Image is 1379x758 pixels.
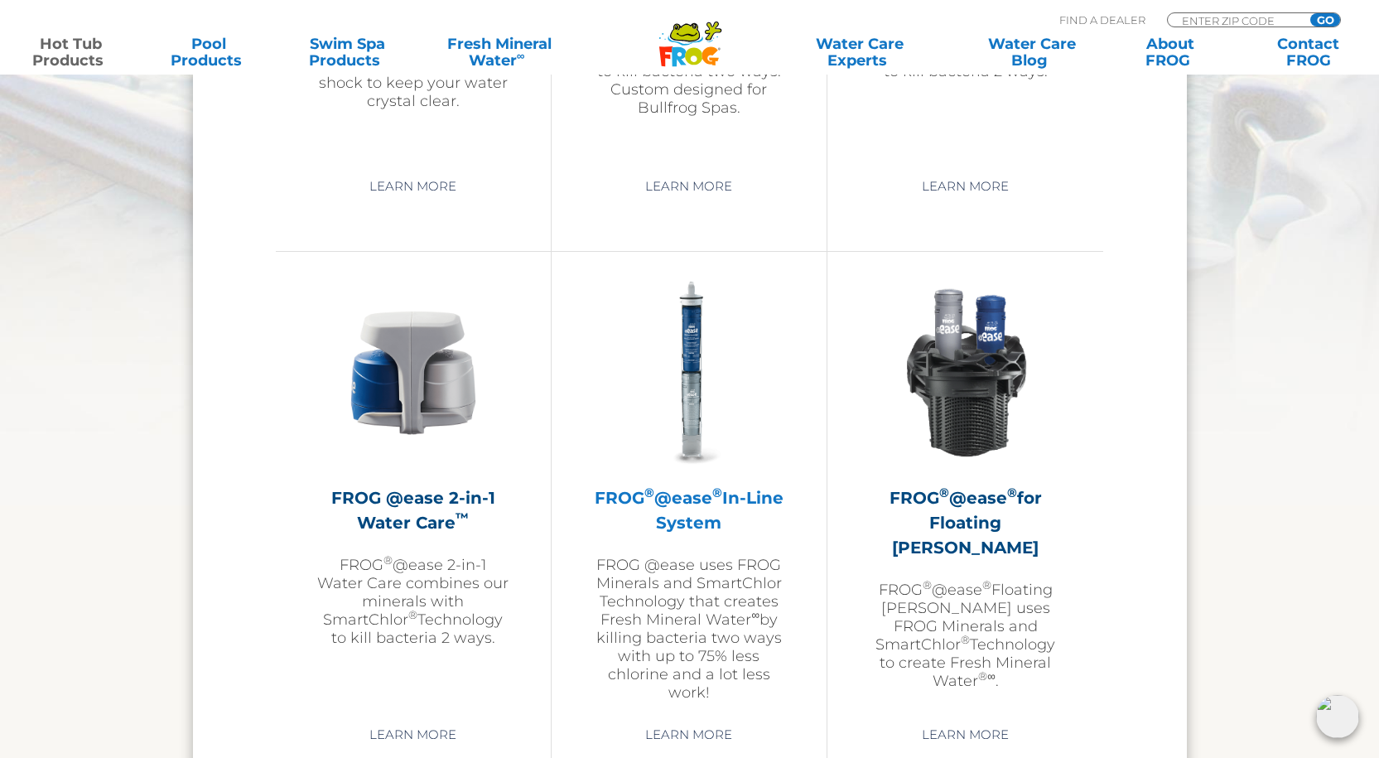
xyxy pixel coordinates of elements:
sup: ® [961,633,970,646]
h2: FROG @ease In-Line System [593,485,785,535]
p: Find A Dealer [1059,12,1145,27]
a: Water CareBlog [978,36,1086,69]
h2: FROG @ease 2-in-1 Water Care [317,485,509,535]
a: Learn More [350,720,475,750]
a: Learn More [903,171,1028,201]
p: FROG @ease uses FROG Minerals and SmartChlor Technology that creates Fresh Mineral Water by killi... [593,556,785,702]
input: Zip Code Form [1180,13,1292,27]
sup: ® [923,578,932,591]
a: FROG®@ease®In-Line SystemFROG @ease uses FROG Minerals and SmartChlor Technology that creates Fre... [593,277,785,707]
p: FROG @ease 2-in-1 Water Care combines our minerals with SmartChlor Technology to kill bacteria 2 ... [317,556,509,647]
a: PoolProducts [155,36,263,69]
sup: ® [978,669,987,683]
sup: ∞ [517,49,525,62]
h2: FROG @ease for Floating [PERSON_NAME] [869,485,1062,560]
sup: ® [712,485,722,500]
a: Swim SpaProducts [293,36,401,69]
a: Water CareExperts [772,36,947,69]
img: openIcon [1316,695,1359,738]
sup: ∞ [751,608,759,621]
input: GO [1310,13,1340,27]
a: FROG®@ease®for Floating [PERSON_NAME]FROG®@ease®Floating [PERSON_NAME] uses FROG Minerals and Sma... [869,277,1062,707]
sup: ® [383,553,393,567]
sup: ® [644,485,654,500]
a: ContactFROG [1255,36,1362,69]
sup: ® [939,485,949,500]
sup: ® [408,608,417,621]
img: @ease-2-in-1-Holder-v2-300x300.png [317,277,509,469]
a: Hot TubProducts [17,36,124,69]
a: Learn More [350,171,475,201]
sup: ® [1007,485,1017,500]
a: Learn More [626,720,751,750]
p: FROG @ease Floating [PERSON_NAME] uses FROG Minerals and SmartChlor Technology to create Fresh Mi... [869,581,1062,690]
a: FROG @ease 2-in-1 Water Care™FROG®@ease 2-in-1 Water Care combines our minerals with SmartChlor®T... [317,277,509,707]
sup: ∞ [987,669,996,683]
sup: ® [982,578,991,591]
sup: ™ [456,509,469,525]
img: InLineWeir_Front_High_inserting-v2-300x300.png [870,277,1062,469]
a: Learn More [903,720,1028,750]
img: inline-system-300x300.png [593,277,785,469]
a: Fresh MineralWater∞ [432,36,567,69]
a: AboutFROG [1116,36,1224,69]
a: Learn More [626,171,751,201]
